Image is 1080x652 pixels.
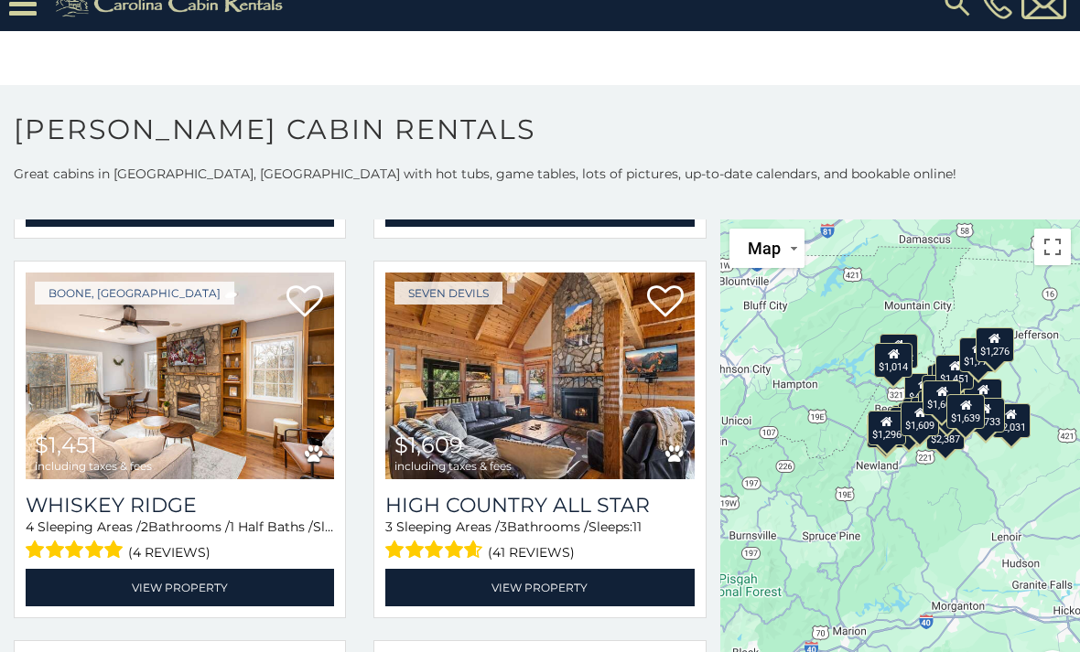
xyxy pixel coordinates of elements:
div: $1,980 [933,363,971,398]
span: 1 Half Baths / [230,518,313,535]
div: $1,639 [947,393,986,428]
div: $5,366 [945,396,984,431]
a: Boone, [GEOGRAPHIC_DATA] [35,282,234,305]
a: Whiskey Ridge [26,493,334,518]
a: Seven Devils [394,282,502,305]
div: $1,603 [923,379,962,414]
div: $4,464 [905,373,944,408]
span: including taxes & fees [394,460,512,472]
div: $2,387 [926,414,965,449]
div: Sleeping Areas / Bathrooms / Sleeps: [385,518,694,564]
div: $1,747 [867,413,905,448]
span: 2 [141,518,148,535]
img: Whiskey Ridge [26,273,334,479]
div: $1,636 [890,406,928,441]
div: $1,691 [922,375,960,410]
a: High Country All Star $1,609 including taxes & fees [385,273,694,479]
a: Add to favorites [647,283,684,322]
span: (4 reviews) [128,540,211,564]
span: Map [748,239,781,258]
div: $1,014 [875,343,913,378]
div: $2,112 [880,333,918,368]
div: $1,656 [964,378,1002,412]
div: $1,609 [901,401,939,435]
span: 3 [500,518,507,535]
span: 11 [632,518,642,535]
span: $1,451 [35,432,97,458]
a: Whiskey Ridge $1,451 including taxes & fees [26,273,334,479]
button: Change map style [729,229,805,268]
div: $1,772 [959,337,998,371]
a: View Property [26,569,334,606]
div: $1,276 [976,326,1014,361]
a: High Country All Star [385,493,694,518]
div: $1,296 [868,410,906,444]
span: 4 [26,518,34,535]
div: $2,031 [992,403,1031,438]
span: $1,609 [394,432,463,458]
div: Sleeping Areas / Bathrooms / Sleeps: [26,518,334,564]
img: High Country All Star [385,273,694,479]
button: Toggle fullscreen view [1034,229,1071,265]
a: Add to favorites [286,283,323,322]
a: View Property [385,569,694,606]
span: 3 [385,518,393,535]
span: (41 reviews) [488,540,575,564]
span: including taxes & fees [35,460,152,472]
div: $1,451 [935,354,974,389]
div: $1,733 [967,397,1005,432]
